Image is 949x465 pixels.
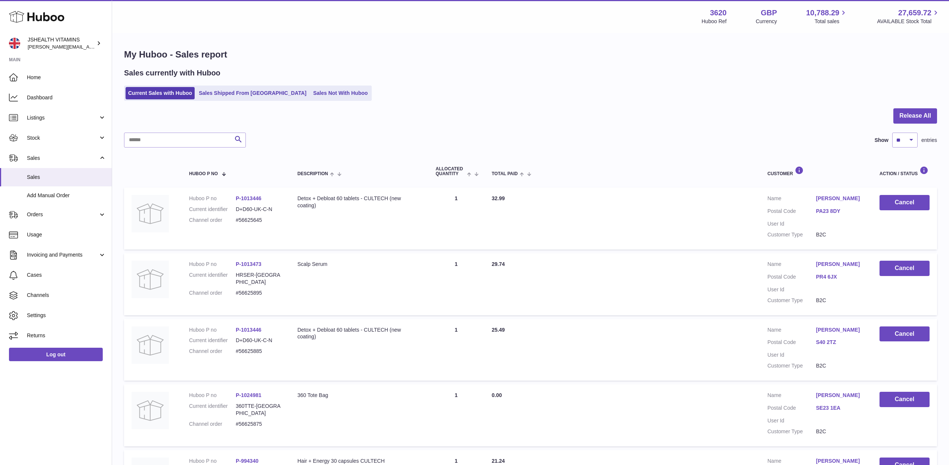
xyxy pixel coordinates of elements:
[297,326,421,341] div: Detox + Debloat 60 tablets - CULTECH (new coating)
[806,8,848,25] a: 10,788.29 Total sales
[702,18,727,25] div: Huboo Ref
[492,261,505,267] span: 29.74
[196,87,309,99] a: Sales Shipped From [GEOGRAPHIC_DATA]
[27,134,98,142] span: Stock
[236,261,262,267] a: P-1013473
[132,261,169,298] img: no-photo.jpg
[132,392,169,429] img: no-photo.jpg
[236,272,282,286] dd: HRSER-[GEOGRAPHIC_DATA]
[124,68,220,78] h2: Sales currently with Huboo
[767,392,816,401] dt: Name
[492,458,505,464] span: 21.24
[767,231,816,238] dt: Customer Type
[297,195,421,209] div: Detox + Debloat 60 tablets - CULTECH (new coating)
[816,195,865,202] a: [PERSON_NAME]
[297,261,421,268] div: Scalp Serum
[297,458,421,465] div: Hair + Energy 30 capsules CULTECH
[816,261,865,268] a: [PERSON_NAME]
[816,339,865,346] a: S40 2TZ
[767,286,816,293] dt: User Id
[875,137,888,144] label: Show
[767,195,816,204] dt: Name
[767,362,816,369] dt: Customer Type
[132,195,169,232] img: no-photo.jpg
[428,319,484,381] td: 1
[27,272,106,279] span: Cases
[492,195,505,201] span: 32.99
[28,36,95,50] div: JSHEALTH VITAMINS
[27,155,98,162] span: Sales
[492,327,505,333] span: 25.49
[236,421,282,428] dd: #56625875
[236,195,262,201] a: P-1013446
[428,384,484,446] td: 1
[756,18,777,25] div: Currency
[189,403,236,417] dt: Current identifier
[710,8,727,18] strong: 3620
[27,114,98,121] span: Listings
[816,404,865,412] a: SE23 1EA
[921,137,937,144] span: entries
[767,166,865,176] div: Customer
[27,211,98,218] span: Orders
[236,458,259,464] a: P-994340
[816,362,865,369] dd: B2C
[893,108,937,124] button: Release All
[189,217,236,224] dt: Channel order
[767,297,816,304] dt: Customer Type
[767,326,816,335] dt: Name
[880,392,930,407] button: Cancel
[816,297,865,304] dd: B2C
[816,326,865,334] a: [PERSON_NAME]
[767,417,816,424] dt: User Id
[310,87,370,99] a: Sales Not With Huboo
[27,332,106,339] span: Returns
[436,167,465,176] span: ALLOCATED Quantity
[9,38,20,49] img: francesca@jshealthvitamins.com
[767,428,816,435] dt: Customer Type
[428,187,484,249] td: 1
[767,351,816,359] dt: User Id
[767,273,816,282] dt: Postal Code
[27,74,106,81] span: Home
[189,458,236,465] dt: Huboo P no
[27,312,106,319] span: Settings
[816,208,865,215] a: PA23 8DY
[877,8,940,25] a: 27,659.72 AVAILABLE Stock Total
[767,261,816,270] dt: Name
[761,8,777,18] strong: GBP
[806,8,839,18] span: 10,788.29
[816,392,865,399] a: [PERSON_NAME]
[428,253,484,315] td: 1
[877,18,940,25] span: AVAILABLE Stock Total
[189,392,236,399] dt: Huboo P no
[189,206,236,213] dt: Current identifier
[816,273,865,280] a: PR4 6JX
[236,348,282,355] dd: #56625885
[189,348,236,355] dt: Channel order
[767,220,816,227] dt: User Id
[880,166,930,176] div: Action / Status
[189,337,236,344] dt: Current identifier
[814,18,848,25] span: Total sales
[767,208,816,217] dt: Postal Code
[236,337,282,344] dd: D+D60-UK-C-N
[126,87,195,99] a: Current Sales with Huboo
[767,404,816,413] dt: Postal Code
[27,292,106,299] span: Channels
[27,174,106,181] span: Sales
[880,326,930,342] button: Cancel
[236,392,262,398] a: P-1024981
[880,195,930,210] button: Cancel
[767,339,816,348] dt: Postal Code
[27,251,98,258] span: Invoicing and Payments
[880,261,930,276] button: Cancel
[189,326,236,334] dt: Huboo P no
[492,392,502,398] span: 0.00
[189,272,236,286] dt: Current identifier
[816,231,865,238] dd: B2C
[236,217,282,224] dd: #56625645
[236,206,282,213] dd: D+D60-UK-C-N
[27,94,106,101] span: Dashboard
[816,458,865,465] a: [PERSON_NAME]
